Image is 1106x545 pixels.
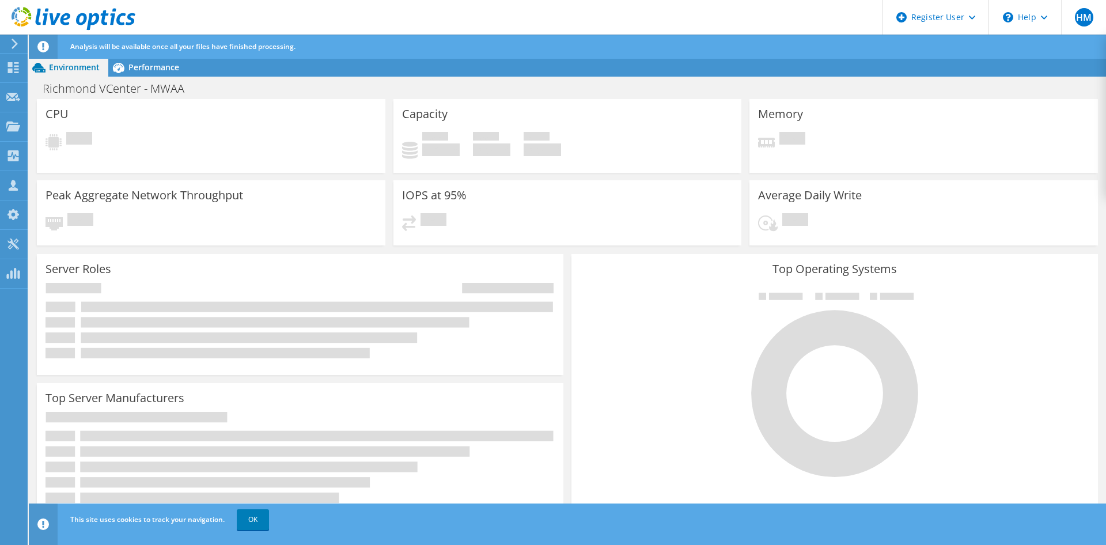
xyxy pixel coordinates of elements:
h3: CPU [46,108,69,120]
span: This site uses cookies to track your navigation. [70,514,225,524]
h4: 0 GiB [422,143,460,156]
h4: 0 GiB [524,143,561,156]
span: Pending [66,132,92,147]
span: Pending [67,213,93,229]
span: Pending [421,213,446,229]
h3: Capacity [402,108,448,120]
h3: Top Server Manufacturers [46,392,184,404]
h3: Top Operating Systems [580,263,1089,275]
h1: Richmond VCenter - MWAA [37,82,202,95]
span: HM [1075,8,1093,27]
span: Analysis will be available once all your files have finished processing. [70,41,296,51]
span: Performance [128,62,179,73]
span: Pending [782,213,808,229]
span: Used [422,132,448,143]
h3: IOPS at 95% [402,189,467,202]
h4: 0 GiB [473,143,510,156]
h3: Average Daily Write [758,189,862,202]
span: Pending [779,132,805,147]
svg: \n [1003,12,1013,22]
span: Free [473,132,499,143]
span: Total [524,132,550,143]
h3: Peak Aggregate Network Throughput [46,189,243,202]
h3: Server Roles [46,263,111,275]
span: Environment [49,62,100,73]
h3: Memory [758,108,803,120]
a: OK [237,509,269,530]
